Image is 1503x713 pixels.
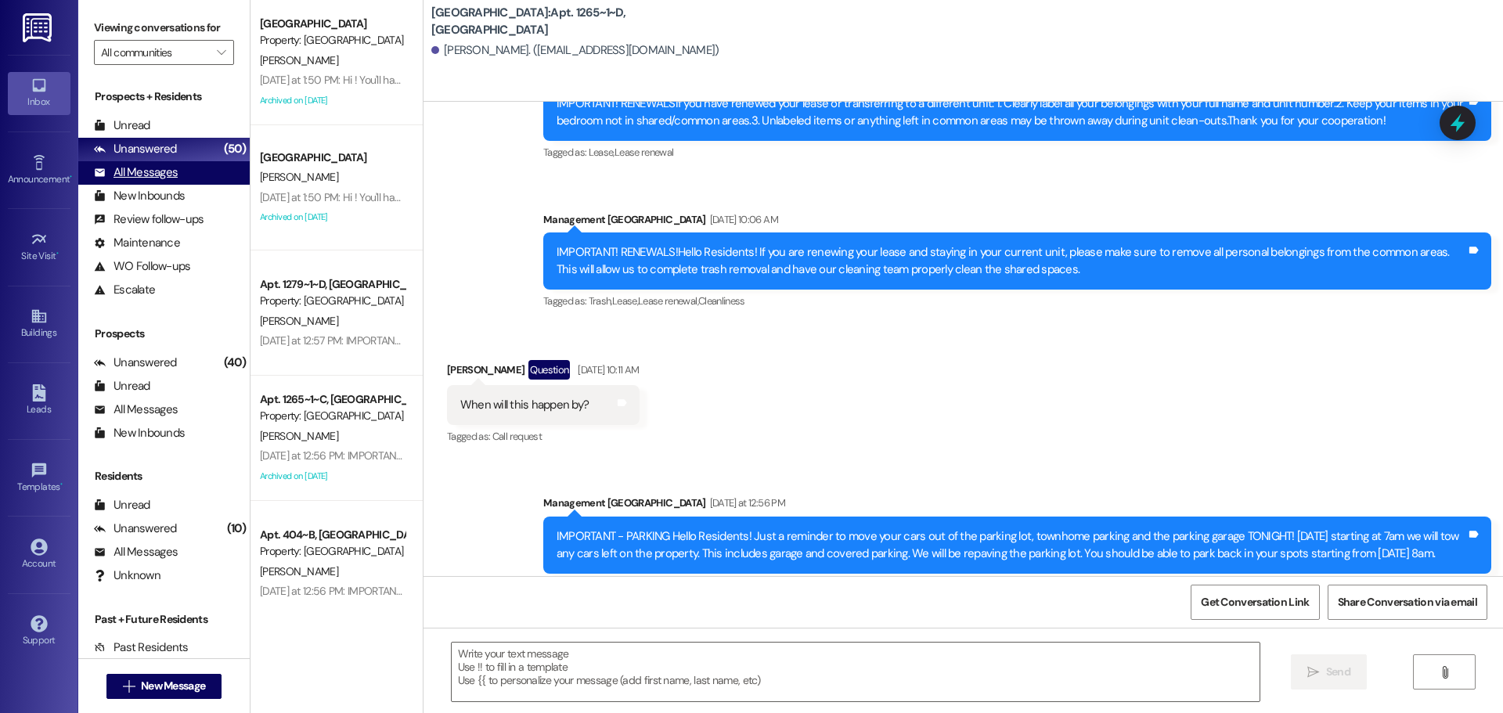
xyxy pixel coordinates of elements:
[1201,594,1309,610] span: Get Conversation Link
[78,468,250,484] div: Residents
[706,211,778,228] div: [DATE] 10:06 AM
[260,527,405,543] div: Apt. 404~B, [GEOGRAPHIC_DATA]
[260,429,338,443] span: [PERSON_NAME]
[217,46,225,59] i: 
[557,244,1466,278] div: IMPORTANT! RENEWALS!Hello Residents! If you are renewing your lease and staying in your current u...
[94,141,177,157] div: Unanswered
[94,497,150,513] div: Unread
[260,149,405,166] div: [GEOGRAPHIC_DATA]
[589,146,615,159] span: Lease ,
[260,391,405,408] div: Apt. 1265~1~C, [GEOGRAPHIC_DATA]
[94,425,185,441] div: New Inbounds
[220,137,250,161] div: (50)
[260,408,405,424] div: Property: [GEOGRAPHIC_DATA]
[543,211,1491,233] div: Management [GEOGRAPHIC_DATA]
[60,479,63,490] span: •
[543,290,1491,312] div: Tagged as:
[94,402,178,418] div: All Messages
[94,378,150,394] div: Unread
[220,351,250,375] div: (40)
[260,16,405,32] div: [GEOGRAPHIC_DATA]
[94,282,155,298] div: Escalate
[78,611,250,628] div: Past + Future Residents
[260,32,405,49] div: Property: [GEOGRAPHIC_DATA]
[431,5,744,38] b: [GEOGRAPHIC_DATA]: Apt. 1265~1~D, [GEOGRAPHIC_DATA]
[8,303,70,345] a: Buildings
[123,680,135,693] i: 
[543,495,1491,517] div: Management [GEOGRAPHIC_DATA]
[94,164,178,181] div: All Messages
[94,188,185,204] div: New Inbounds
[1338,594,1477,610] span: Share Conversation via email
[94,639,189,656] div: Past Residents
[1328,585,1487,620] button: Share Conversation via email
[260,73,1216,87] div: [DATE] at 1:50 PM: Hi ! You'll have an email coming to you soon from Catalyst Property Management...
[94,235,180,251] div: Maintenance
[260,564,338,578] span: [PERSON_NAME]
[698,294,745,308] span: Cleanliness
[260,190,1216,204] div: [DATE] at 1:50 PM: Hi ! You'll have an email coming to you soon from Catalyst Property Management...
[260,170,338,184] span: [PERSON_NAME]
[431,42,719,59] div: [PERSON_NAME]. ([EMAIL_ADDRESS][DOMAIN_NAME])
[460,397,589,413] div: When will this happen by?
[56,248,59,259] span: •
[223,517,250,541] div: (10)
[543,141,1491,164] div: Tagged as:
[23,13,55,42] img: ResiDesk Logo
[141,678,205,694] span: New Message
[1439,666,1451,679] i: 
[78,88,250,105] div: Prospects + Residents
[492,430,542,443] span: Call request
[574,362,639,378] div: [DATE] 10:11 AM
[612,294,638,308] span: Lease ,
[8,380,70,422] a: Leads
[8,610,70,653] a: Support
[8,226,70,268] a: Site Visit •
[8,457,70,499] a: Templates •
[94,16,234,40] label: Viewing conversations for
[78,326,250,342] div: Prospects
[260,314,338,328] span: [PERSON_NAME]
[94,567,160,584] div: Unknown
[94,258,190,275] div: WO Follow-ups
[260,53,338,67] span: [PERSON_NAME]
[101,40,209,65] input: All communities
[258,91,406,110] div: Archived on [DATE]
[447,425,640,448] div: Tagged as:
[557,528,1466,562] div: IMPORTANT - PARKING Hello Residents! Just a reminder to move your cars out of the parking lot, to...
[8,534,70,576] a: Account
[258,466,406,486] div: Archived on [DATE]
[94,544,178,560] div: All Messages
[94,520,177,537] div: Unanswered
[260,543,405,560] div: Property: [GEOGRAPHIC_DATA]
[260,293,405,309] div: Property: [GEOGRAPHIC_DATA]
[94,211,204,228] div: Review follow-ups
[1191,585,1319,620] button: Get Conversation Link
[543,574,1491,596] div: Tagged as:
[447,360,640,385] div: [PERSON_NAME]
[1291,654,1367,690] button: Send
[638,294,698,308] span: Lease renewal ,
[8,72,70,114] a: Inbox
[528,360,570,380] div: Question
[70,171,72,182] span: •
[706,495,785,511] div: [DATE] at 12:56 PM
[106,674,222,699] button: New Message
[94,355,177,371] div: Unanswered
[557,95,1466,129] div: IMPORTANT! RENEWALSIf you have renewed your lease or transferring to a different unit: 1. Clearly...
[260,276,405,293] div: Apt. 1279~1~D, [GEOGRAPHIC_DATA]
[1326,664,1350,680] span: Send
[615,146,674,159] span: Lease renewal
[258,207,406,227] div: Archived on [DATE]
[1307,666,1319,679] i: 
[94,117,150,134] div: Unread
[589,294,612,308] span: Trash ,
